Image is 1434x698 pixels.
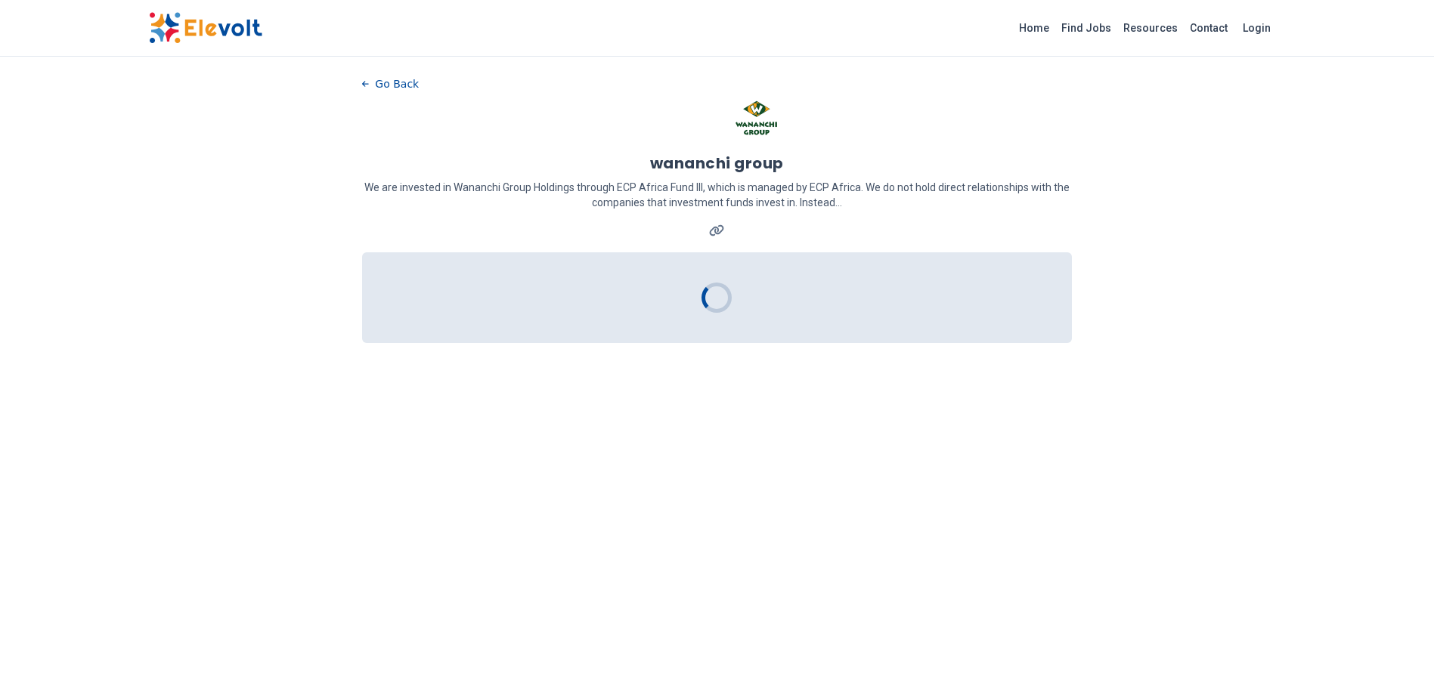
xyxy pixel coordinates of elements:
[1055,16,1117,40] a: Find Jobs
[694,95,819,141] img: wananchi group
[1096,73,1286,526] iframe: Advertisement
[362,180,1072,210] p: We are invested in Wananchi Group Holdings through ECP Africa Fund III, which is managed by ECP A...
[696,277,738,319] div: Loading...
[650,153,784,174] h1: wananchi group
[362,73,419,95] button: Go Back
[1117,16,1184,40] a: Resources
[149,12,262,44] img: Elevolt
[1184,16,1234,40] a: Contact
[1234,13,1280,43] a: Login
[149,73,339,526] iframe: Advertisement
[1013,16,1055,40] a: Home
